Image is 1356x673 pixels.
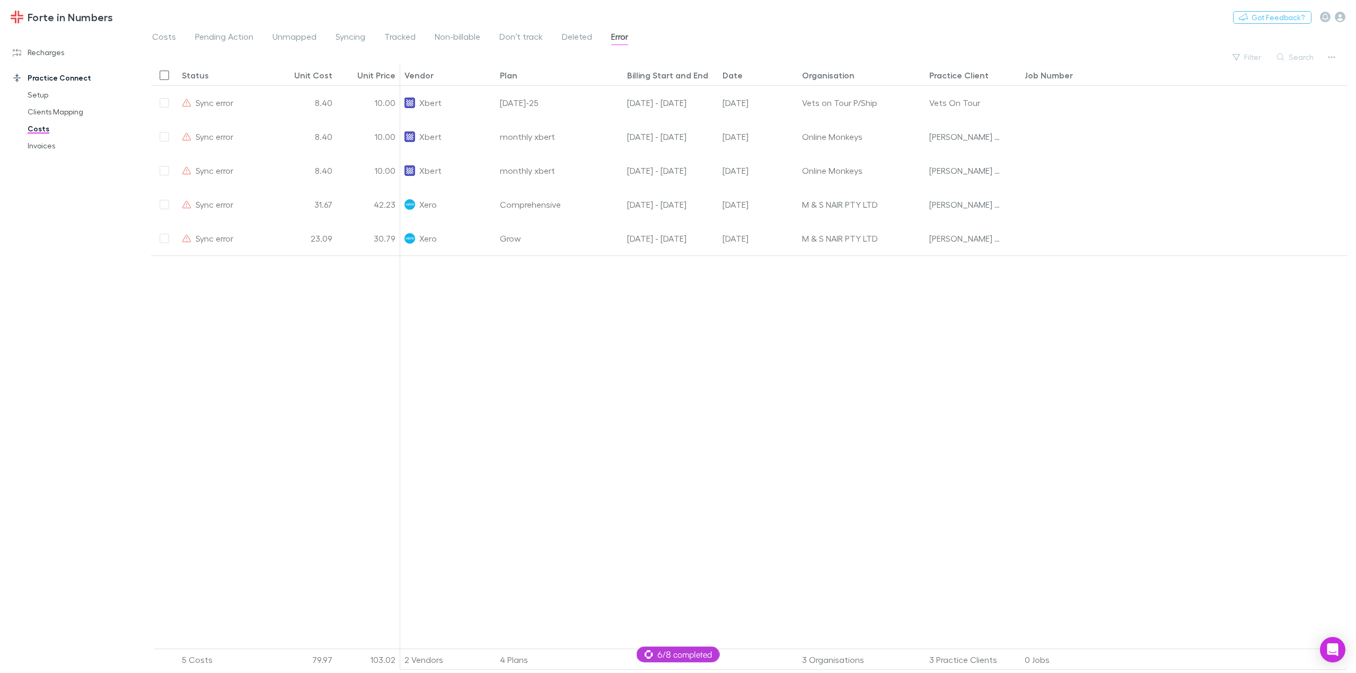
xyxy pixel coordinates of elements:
div: [PERSON_NAME] - Online Monkeys [929,120,1002,153]
a: Clients Mapping [17,103,148,120]
div: 8.40 [273,86,337,120]
div: 3 Practice Clients [925,649,1020,670]
div: 8.40 [273,120,337,154]
div: Organisation [802,70,855,81]
div: Open Intercom Messenger [1320,637,1345,662]
a: Setup [17,86,148,103]
span: Don’t track [499,31,543,45]
img: Forte in Numbers's Logo [11,11,23,23]
div: 10.00 [337,154,400,188]
button: Filter [1227,51,1267,64]
a: Practice Connect [2,69,148,86]
span: Sync error [196,199,233,209]
div: 103.02 [337,649,400,670]
div: M & S NAIR PTY LTD [802,188,921,221]
span: Deleted [562,31,592,45]
div: Comprehensive [496,188,623,222]
div: 11 Jun 2025 [718,222,798,255]
div: Grow [496,222,623,255]
img: Xbert's Logo [404,165,415,176]
div: 0 Jobs [1020,649,1116,670]
div: M & S NAIR PTY LTD [802,222,921,255]
span: Xero [419,188,437,221]
div: Vets On Tour [929,86,980,119]
img: Xbert's Logo [404,98,415,108]
span: Unmapped [272,31,316,45]
div: 2 Vendors [400,649,496,670]
div: Unit Price [357,70,395,81]
div: 27 May - 10 Jun 25 [623,222,718,255]
button: Search [1272,51,1320,64]
div: 30 May 2025 [718,154,798,188]
div: 3 Organisations [798,649,925,670]
div: 79.97 [273,649,337,670]
div: Plan [500,70,517,81]
div: 30 Apr 2025 [718,120,798,154]
span: Non-billable [435,31,480,45]
div: 8.40 [273,154,337,188]
div: Online Monkeys [802,120,921,153]
div: 01 May - 31 May 25 [623,120,718,154]
div: 19 Jun 2025 [718,86,798,120]
span: Xbert [419,120,442,153]
span: Xbert [419,86,442,119]
div: 31.67 [273,188,337,222]
a: Forte in Numbers [4,4,119,30]
div: 11 May - 26 May 25 [623,188,718,222]
span: Error [611,31,628,45]
div: Practice Client [929,70,989,81]
div: Date [723,70,743,81]
div: 10.00 [337,86,400,120]
div: [PERSON_NAME] And Co Pty Ltd [929,222,1002,255]
button: Got Feedback? [1233,11,1311,24]
img: Xero's Logo [404,233,415,244]
a: Invoices [17,137,148,154]
a: Recharges [2,44,148,61]
div: 20 Jun - 20 Jul 25 [623,86,718,120]
div: 30.79 [337,222,400,255]
div: Status [182,70,209,81]
div: [DATE]-25 [496,86,623,120]
img: Xbert's Logo [404,131,415,142]
span: Xero [419,222,437,255]
div: Job Number [1025,70,1073,81]
div: monthly xbert [496,120,623,154]
div: 5 Costs [178,649,273,670]
div: 11 Jun 2025 [718,188,798,222]
span: Costs [152,31,176,45]
div: 42.23 [337,188,400,222]
span: Xbert [419,154,442,187]
div: Unit Cost [294,70,332,81]
div: 10.00 [337,120,400,154]
span: Sync error [196,98,233,108]
div: 01 May - 31 May 25 [623,154,718,188]
div: 23.09 [273,222,337,255]
div: [PERSON_NAME] - Online Monkeys [929,154,1002,187]
span: Sync error [196,131,233,141]
div: Billing Start and End [627,70,708,81]
span: Sync error [196,233,233,243]
div: [PERSON_NAME] And Co Pty Ltd [929,188,1002,221]
div: Vets on Tour P/Ship [802,86,921,119]
span: Syncing [336,31,365,45]
span: Tracked [384,31,416,45]
div: Vendor [404,70,434,81]
div: monthly xbert [496,154,623,188]
img: Xero's Logo [404,199,415,210]
a: Costs [17,120,148,137]
span: Pending Action [195,31,253,45]
h3: Forte in Numbers [28,11,113,23]
span: Sync error [196,165,233,175]
div: 4 Plans [496,649,623,670]
div: Online Monkeys [802,154,921,187]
